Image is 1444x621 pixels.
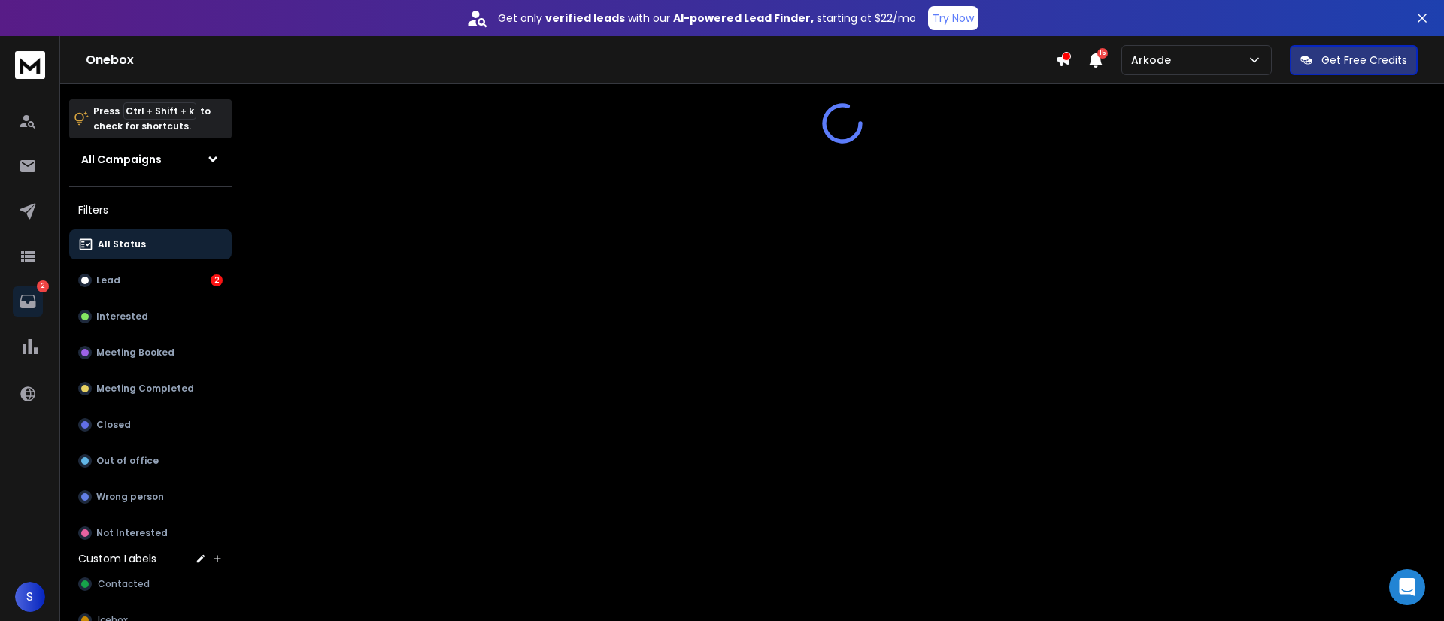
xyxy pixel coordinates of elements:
[69,265,232,295] button: Lead2
[69,338,232,368] button: Meeting Booked
[1290,45,1418,75] button: Get Free Credits
[96,383,194,395] p: Meeting Completed
[78,551,156,566] h3: Custom Labels
[69,374,232,404] button: Meeting Completed
[37,280,49,292] p: 2
[98,578,150,590] span: Contacted
[86,51,1055,69] h1: Onebox
[498,11,916,26] p: Get only with our starting at $22/mo
[933,11,974,26] p: Try Now
[211,274,223,286] div: 2
[96,455,159,467] p: Out of office
[96,310,148,323] p: Interested
[123,102,196,120] span: Ctrl + Shift + k
[673,11,814,26] strong: AI-powered Lead Finder,
[96,274,120,286] p: Lead
[96,347,174,359] p: Meeting Booked
[98,238,146,250] p: All Status
[928,6,978,30] button: Try Now
[69,144,232,174] button: All Campaigns
[69,301,232,332] button: Interested
[69,410,232,440] button: Closed
[69,518,232,548] button: Not Interested
[81,152,162,167] h1: All Campaigns
[96,491,164,503] p: Wrong person
[15,582,45,612] button: S
[96,527,168,539] p: Not Interested
[15,51,45,79] img: logo
[1097,48,1108,59] span: 15
[69,446,232,476] button: Out of office
[545,11,625,26] strong: verified leads
[69,569,232,599] button: Contacted
[93,104,211,134] p: Press to check for shortcuts.
[1389,569,1425,605] div: Open Intercom Messenger
[13,286,43,317] a: 2
[69,199,232,220] h3: Filters
[1321,53,1407,68] p: Get Free Credits
[1131,53,1177,68] p: Arkode
[69,482,232,512] button: Wrong person
[69,229,232,259] button: All Status
[96,419,131,431] p: Closed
